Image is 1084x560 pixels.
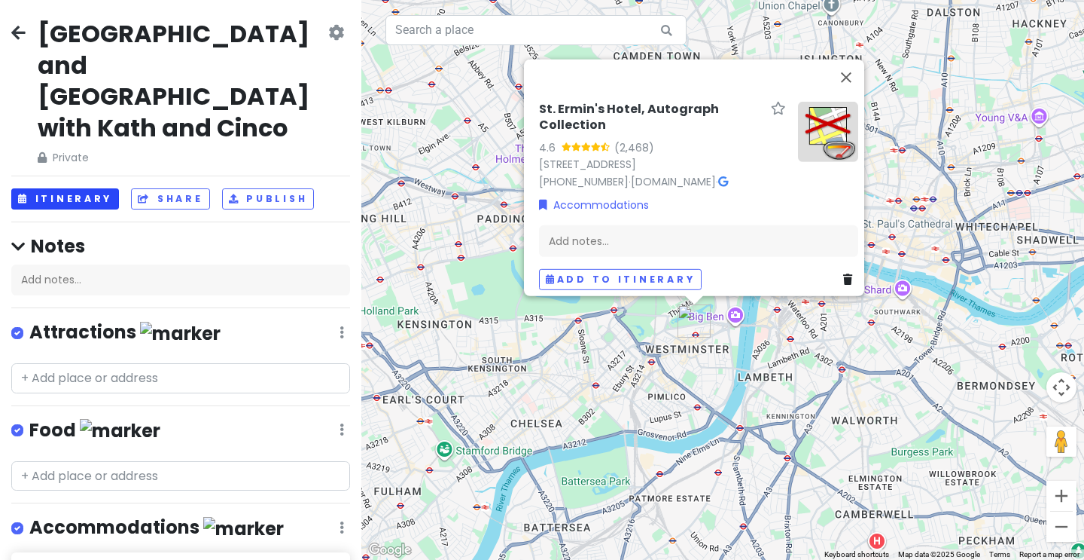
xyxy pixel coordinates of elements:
[11,265,350,296] div: Add notes...
[29,516,284,540] h4: Accommodations
[539,173,629,188] a: [PHONE_NUMBER]
[718,176,728,186] i: Google Maps
[539,268,702,290] button: Add to itinerary
[1046,481,1076,511] button: Zoom in
[203,517,284,540] img: marker
[539,196,649,213] a: Accommodations
[222,188,315,210] button: Publish
[539,101,786,190] div: · ·
[140,322,221,345] img: marker
[385,15,687,45] input: Search a place
[11,363,350,393] input: + Add place or address
[38,149,325,166] span: Private
[539,101,765,133] h6: St. Ermin's Hotel, Autograph Collection
[539,156,636,171] a: [STREET_ADDRESS]
[677,304,711,338] div: St. Ermin's Hotel, Autograph Collection
[824,549,889,560] button: Keyboard shortcuts
[798,101,858,161] img: Picture of the place
[11,234,350,258] h4: Notes
[898,550,980,558] span: Map data ©2025 Google
[365,540,415,560] a: Open this area in Google Maps (opens a new window)
[539,139,562,155] div: 4.6
[1046,427,1076,457] button: Drag Pegman onto the map to open Street View
[365,540,415,560] img: Google
[80,419,160,442] img: marker
[989,550,1010,558] a: Terms (opens in new tab)
[614,139,654,155] div: (2,468)
[29,418,160,443] h4: Food
[29,320,221,345] h4: Attractions
[1046,372,1076,402] button: Map camera controls
[771,101,786,117] a: Star place
[1019,550,1079,558] a: Report a map error
[11,188,119,210] button: Itinerary
[631,173,716,188] a: [DOMAIN_NAME]
[38,18,325,143] h2: [GEOGRAPHIC_DATA] and [GEOGRAPHIC_DATA] with Kath and Cinco
[843,271,858,287] a: Delete place
[539,225,858,256] div: Add notes...
[11,461,350,491] input: + Add place or address
[1046,512,1076,542] button: Zoom out
[828,59,864,95] button: Close
[131,188,209,210] button: Share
